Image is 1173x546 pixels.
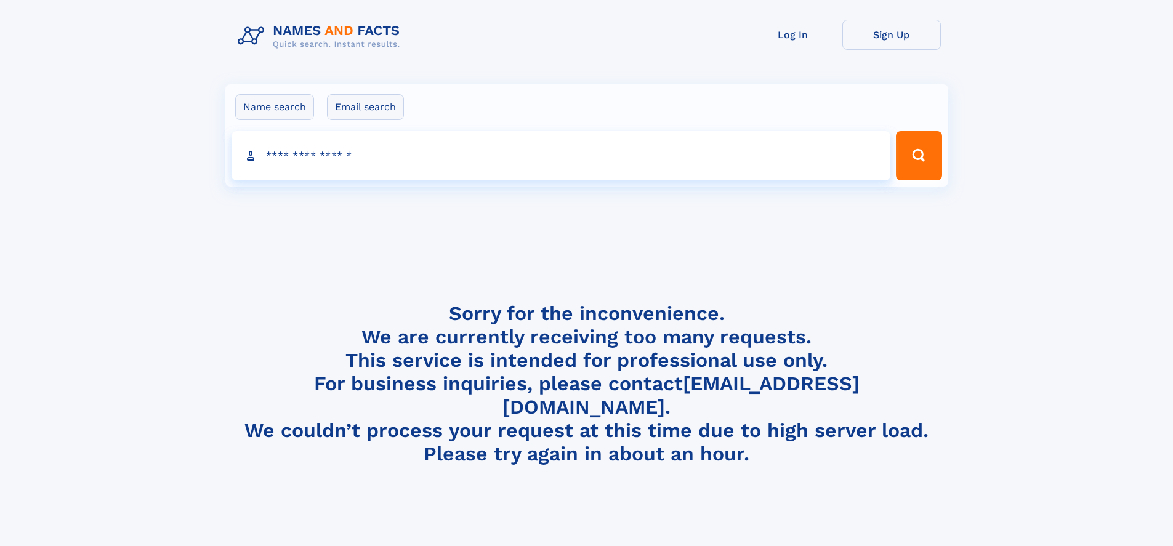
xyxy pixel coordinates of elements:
[235,94,314,120] label: Name search
[327,94,404,120] label: Email search
[233,20,410,53] img: Logo Names and Facts
[744,20,842,50] a: Log In
[233,302,941,466] h4: Sorry for the inconvenience. We are currently receiving too many requests. This service is intend...
[232,131,891,180] input: search input
[502,372,860,419] a: [EMAIL_ADDRESS][DOMAIN_NAME]
[896,131,941,180] button: Search Button
[842,20,941,50] a: Sign Up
